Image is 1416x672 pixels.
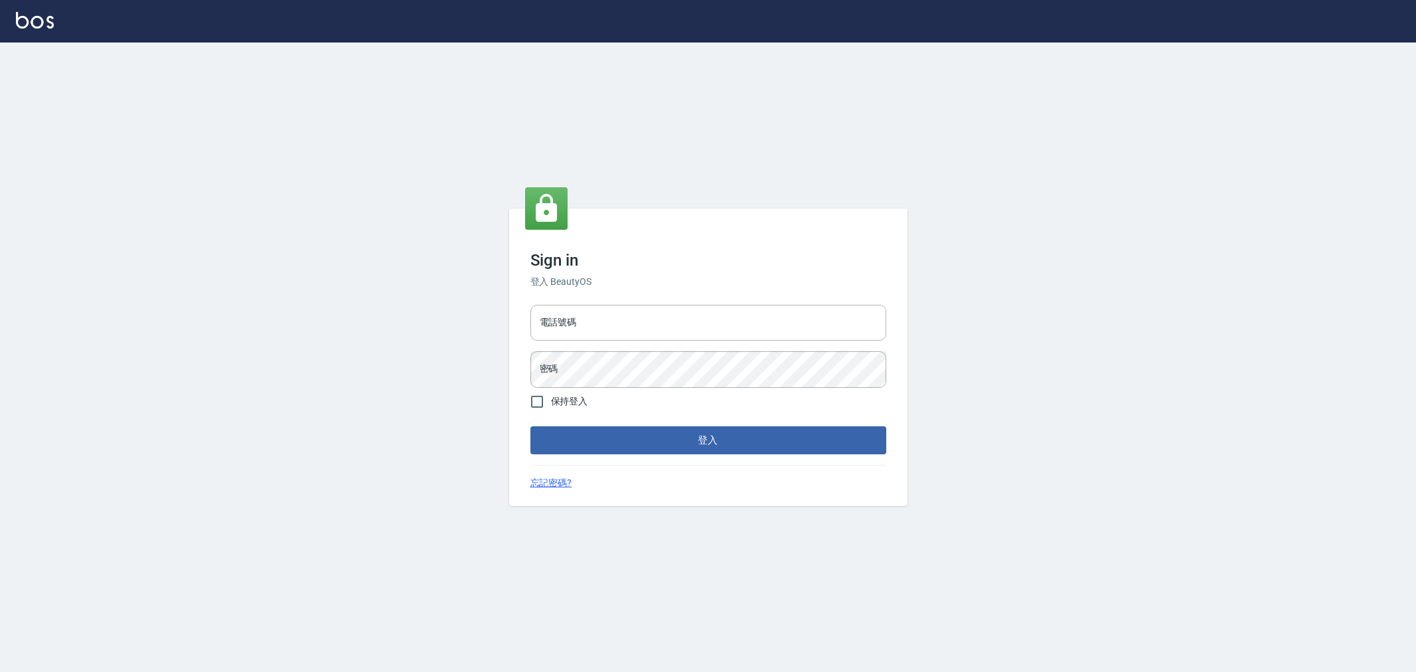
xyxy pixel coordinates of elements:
[530,426,886,454] button: 登入
[530,476,572,490] a: 忘記密碼?
[16,12,54,29] img: Logo
[530,251,886,270] h3: Sign in
[530,275,886,289] h6: 登入 BeautyOS
[551,394,588,408] span: 保持登入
